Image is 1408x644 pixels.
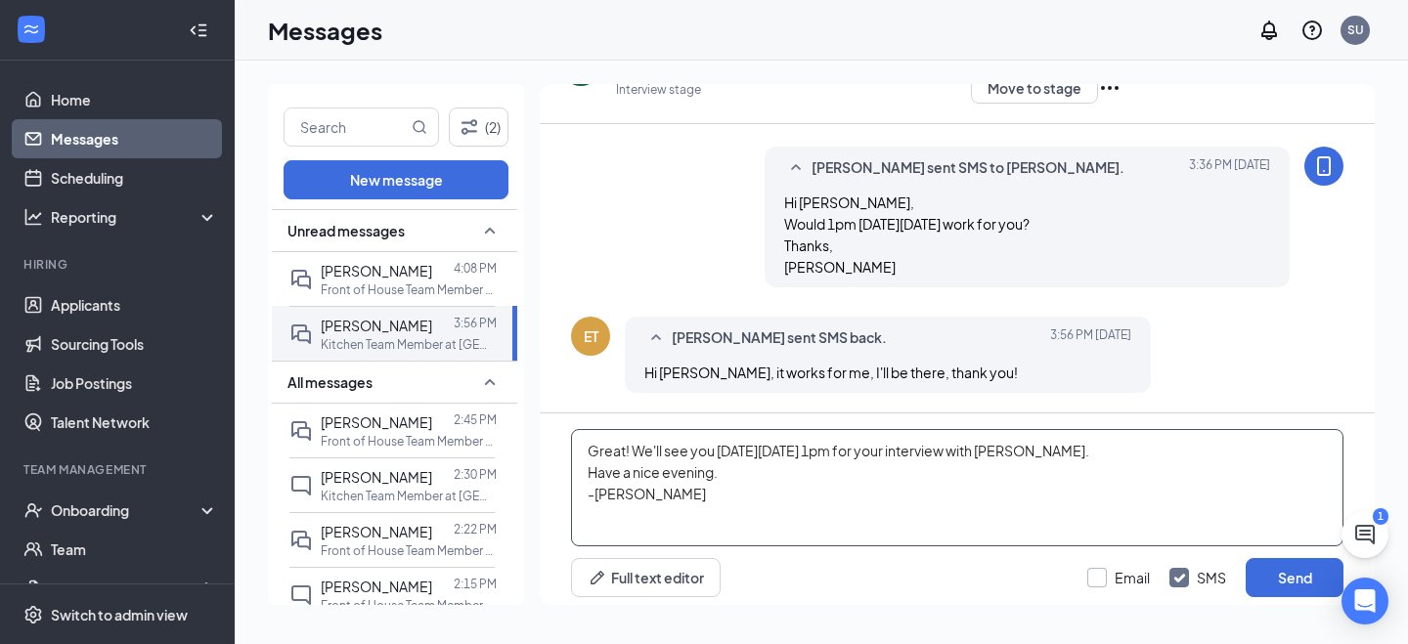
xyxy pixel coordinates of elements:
[812,156,1124,180] span: [PERSON_NAME] sent SMS to [PERSON_NAME].
[321,413,432,431] span: [PERSON_NAME]
[189,21,208,40] svg: Collapse
[321,336,497,353] p: Kitchen Team Member at [GEOGRAPHIC_DATA]
[1312,154,1336,178] svg: MobileSms
[588,568,607,587] svg: Pen
[458,115,481,139] svg: Filter
[23,256,214,273] div: Hiring
[289,474,313,497] svg: ChatInactive
[478,219,502,242] svg: SmallChevronUp
[51,158,218,197] a: Scheduling
[51,324,218,364] a: Sourcing Tools
[321,468,432,486] span: [PERSON_NAME]
[784,193,1030,276] span: Hi [PERSON_NAME], Would 1pm [DATE][DATE] work for you? Thanks, [PERSON_NAME]
[51,207,219,227] div: Reporting
[289,419,313,443] svg: DoubleChat
[321,317,432,334] span: [PERSON_NAME]
[51,605,188,624] div: Switch to admin view
[51,500,201,520] div: Onboarding
[51,569,218,608] a: DocumentsCrown
[321,523,432,540] span: [PERSON_NAME]
[289,322,313,346] svg: DoubleChat
[784,156,808,180] svg: SmallChevronUp
[321,488,497,504] p: Kitchen Team Member at [GEOGRAPHIC_DATA]
[454,315,497,331] p: 3:56 PM
[23,605,43,624] svg: Settings
[478,370,502,394] svg: SmallChevronUp
[23,207,43,227] svg: Analysis
[672,326,887,350] span: [PERSON_NAME] sent SMS back.
[289,529,313,552] svg: DoubleChat
[51,364,218,403] a: Job Postings
[1347,21,1364,38] div: SU
[644,326,668,350] svg: SmallChevronUp
[51,530,218,569] a: Team
[644,364,1018,381] span: Hi [PERSON_NAME], it works for me, I'll be there, thank you!
[268,14,382,47] h1: Messages
[321,542,497,559] p: Front of House Team Member at [GEOGRAPHIC_DATA]
[289,583,313,607] svg: ChatInactive
[321,281,497,298] p: Front of House Team Member at [GEOGRAPHIC_DATA]
[51,285,218,324] a: Applicants
[1342,511,1388,558] button: ChatActive
[1246,558,1343,597] button: Send
[454,466,497,483] p: 2:30 PM
[454,411,497,428] p: 2:45 PM
[287,221,405,240] span: Unread messages
[1050,326,1131,350] span: [DATE] 3:56 PM
[321,433,497,450] p: Front of House Team Member at [GEOGRAPHIC_DATA]
[584,326,598,346] div: ET
[23,500,43,520] svg: UserCheck
[51,403,218,442] a: Talent Network
[571,429,1343,546] textarea: Great! We'll see you [DATE][DATE] 1pm for your interview with [PERSON_NAME]. Have a nice evening....
[321,578,432,595] span: [PERSON_NAME]
[1257,19,1281,42] svg: Notifications
[289,268,313,291] svg: DoubleChat
[1189,156,1270,180] span: [DATE] 3:36 PM
[454,576,497,592] p: 2:15 PM
[1373,508,1388,525] div: 1
[1300,19,1324,42] svg: QuestionInfo
[412,119,427,135] svg: MagnifyingGlass
[321,597,497,614] p: Front of House Team Member at [GEOGRAPHIC_DATA]
[22,20,41,39] svg: WorkstreamLogo
[454,260,497,277] p: 4:08 PM
[571,558,721,597] button: Full text editorPen
[321,262,432,279] span: [PERSON_NAME]
[287,372,373,392] span: All messages
[285,108,408,146] input: Search
[1353,523,1377,546] svg: ChatActive
[284,160,508,199] button: New message
[51,80,218,119] a: Home
[1342,578,1388,624] div: Open Intercom Messenger
[454,521,497,537] p: 2:22 PM
[51,119,218,158] a: Messages
[1098,76,1122,100] svg: Ellipses
[23,461,214,478] div: Team Management
[971,72,1098,104] button: Move to stage
[449,107,508,147] button: Filter (2)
